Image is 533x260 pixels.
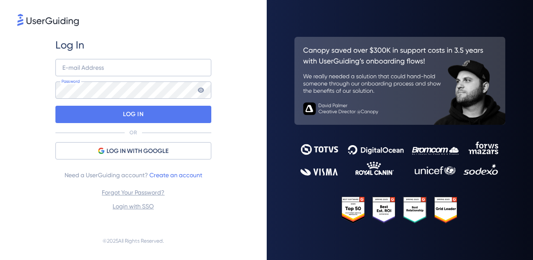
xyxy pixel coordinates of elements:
[55,38,84,52] span: Log In
[102,189,165,196] a: Forgot Your Password?
[65,170,202,180] span: Need a UserGuiding account?
[103,236,164,246] span: © 2025 All Rights Reserved.
[107,146,168,156] span: LOG IN WITH GOOGLE
[294,37,506,125] img: 26c0aa7c25a843aed4baddd2b5e0fa68.svg
[149,172,202,179] a: Create an account
[342,197,458,223] img: 25303e33045975176eb484905ab012ff.svg
[113,203,154,210] a: Login with SSO
[17,14,79,26] img: 8faab4ba6bc7696a72372aa768b0286c.svg
[129,129,137,136] p: OR
[55,59,211,76] input: example@company.com
[123,107,143,121] p: LOG IN
[300,142,499,175] img: 9302ce2ac39453076f5bc0f2f2ca889b.svg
